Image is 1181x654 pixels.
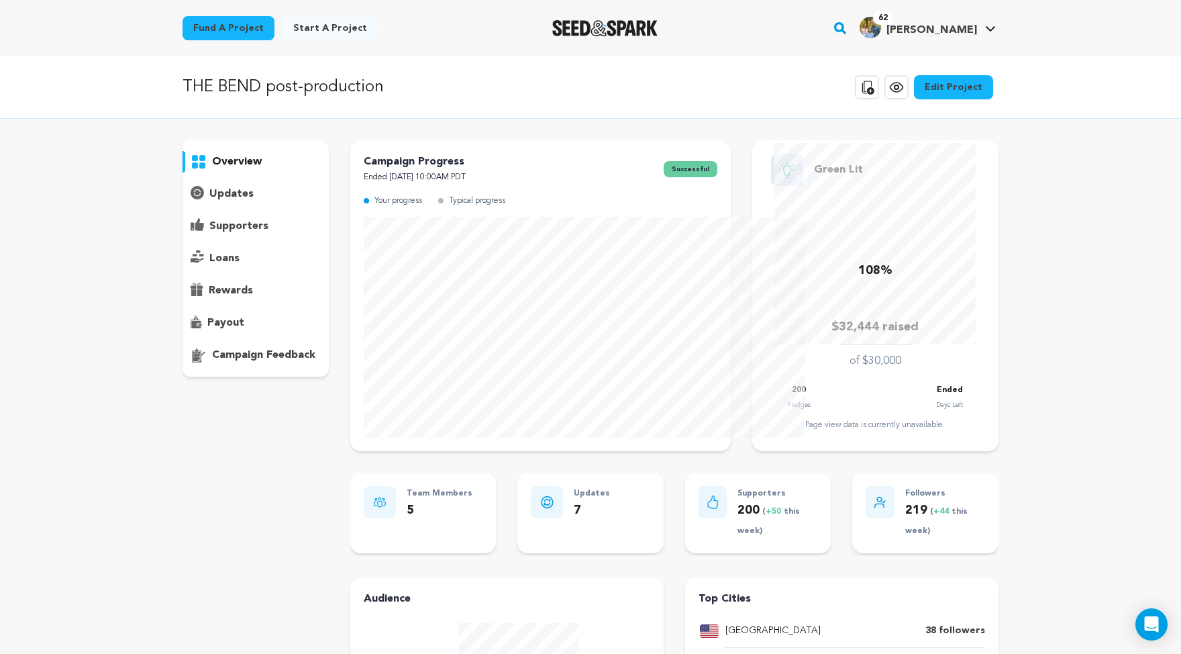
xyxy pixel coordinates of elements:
p: Campaign Progress [364,154,466,170]
div: Page view data is currently unavailable. [766,420,985,430]
span: +50 [766,508,784,516]
p: Team Members [407,486,472,502]
a: Fund a project [183,16,274,40]
p: [GEOGRAPHIC_DATA] [725,623,821,639]
p: loans [209,250,240,267]
p: supporters [209,218,268,234]
button: updates [183,183,329,205]
a: Start a project [283,16,378,40]
p: 108% [858,261,892,281]
p: THE BEND post-production [183,75,384,99]
p: Followers [905,486,985,502]
p: Ended [937,383,963,398]
button: payout [183,312,329,334]
p: Ended [DATE] 10:00AM PDT [364,170,466,185]
p: updates [209,186,254,202]
button: loans [183,248,329,269]
p: payout [207,315,244,331]
div: Open Intercom Messenger [1135,608,1168,641]
span: James W.'s Profile [857,14,998,42]
a: Edit Project [914,75,993,99]
p: overview [212,154,262,170]
p: 7 [574,501,610,520]
p: Typical progress [449,193,505,209]
h4: Top Cities [699,591,985,607]
button: supporters [183,216,329,237]
img: Seed&Spark Logo Dark Mode [552,20,658,36]
div: James W.'s Profile [860,17,977,38]
p: campaign feedback [212,347,315,363]
span: +44 [933,508,952,516]
p: Supporters [737,486,817,502]
p: 200 [737,501,817,540]
img: de7a1d3ee720275e.jpg [860,17,881,38]
span: ( this week) [737,508,800,535]
p: 5 [407,501,472,520]
p: Your progress [374,193,422,209]
h4: Audience [364,591,650,607]
span: 62 [873,11,893,25]
button: rewards [183,280,329,301]
button: campaign feedback [183,344,329,366]
p: 38 followers [925,623,985,639]
p: Updates [574,486,610,502]
a: James W.'s Profile [857,14,998,38]
span: successful [664,161,717,177]
p: of $30,000 [850,353,901,369]
a: Seed&Spark Homepage [552,20,658,36]
p: Days Left [936,398,963,412]
span: ( this week) [905,508,968,535]
p: rewards [209,283,253,299]
p: 219 [905,501,985,540]
span: [PERSON_NAME] [886,25,977,36]
button: overview [183,151,329,173]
